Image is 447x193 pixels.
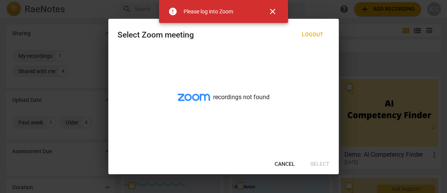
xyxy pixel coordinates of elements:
div: recordings not found [108,49,339,154]
span: Cancel [275,160,295,168]
button: Cancel [268,157,301,171]
span: error [168,7,177,16]
button: Logout [296,28,329,42]
div: Please log into Zoom [184,8,233,16]
button: Close [263,2,282,21]
span: close [268,7,277,16]
div: Select Zoom meeting [118,30,194,40]
span: Logout [302,31,323,39]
